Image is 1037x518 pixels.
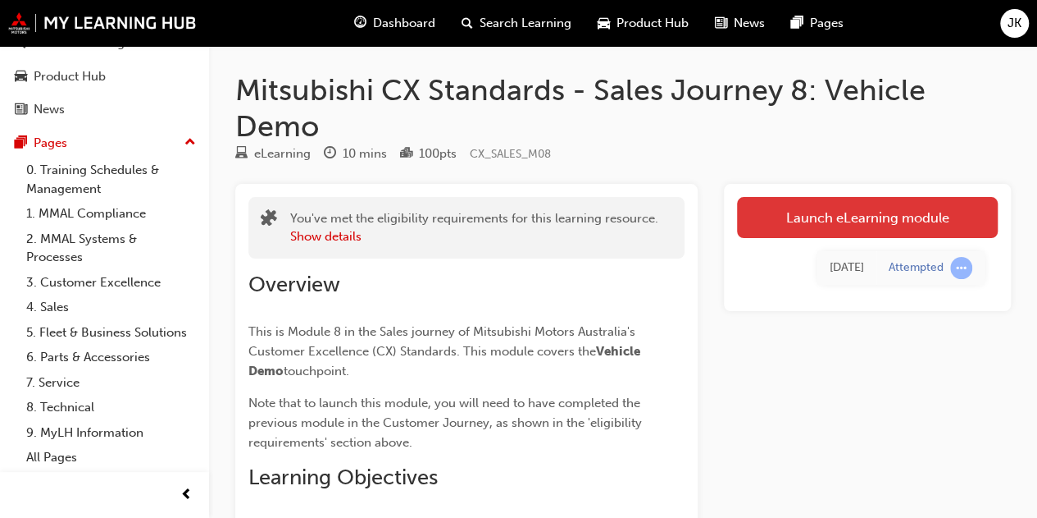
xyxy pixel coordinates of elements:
[20,420,202,446] a: 9. MyLH Information
[7,94,202,125] a: News
[34,67,106,86] div: Product Hub
[20,370,202,396] a: 7. Service
[248,396,645,450] span: Note that to launch this module, you will need to have completed the previous module in the Custo...
[20,227,202,270] a: 2. MMAL Systems & Processes
[791,13,803,34] span: pages-icon
[737,197,998,238] a: Launch eLearning module
[34,100,65,119] div: News
[7,128,202,158] button: Pages
[290,227,362,246] button: Show details
[1007,14,1021,33] span: JK
[248,324,639,359] span: This is Module 8 in the Sales journey of Mitsubishi Motors Australia's Customer Excellence (CX) S...
[20,295,202,320] a: 4. Sales
[20,158,202,201] a: 0. Training Schedules & Management
[235,72,1011,144] h1: Mitsubishi CX Standards - Sales Journey 8: Vehicle Demo
[889,260,944,276] div: Attempted
[341,7,448,40] a: guage-iconDashboard
[616,14,689,33] span: Product Hub
[400,147,412,162] span: podium-icon
[702,7,778,40] a: news-iconNews
[248,272,340,297] span: Overview
[354,13,366,34] span: guage-icon
[324,144,387,164] div: Duration
[778,7,857,40] a: pages-iconPages
[235,147,248,162] span: learningResourceType_ELEARNING-icon
[261,211,277,230] span: puzzle-icon
[15,136,27,151] span: pages-icon
[810,14,844,33] span: Pages
[248,465,438,490] span: Learning Objectives
[400,144,457,164] div: Points
[20,320,202,346] a: 5. Fleet & Business Solutions
[15,103,27,117] span: news-icon
[15,70,27,85] span: car-icon
[715,13,727,34] span: news-icon
[470,147,551,161] span: Learning resource code
[419,144,457,163] div: 100 pts
[34,134,67,153] div: Pages
[324,147,336,162] span: clock-icon
[20,270,202,296] a: 3. Customer Excellence
[373,14,435,33] span: Dashboard
[462,13,473,34] span: search-icon
[8,12,197,34] img: mmal
[1000,9,1029,38] button: JK
[598,13,610,34] span: car-icon
[734,14,765,33] span: News
[180,485,193,506] span: prev-icon
[284,364,349,378] span: touchpoint.
[184,132,196,154] span: up-icon
[20,395,202,420] a: 8. Technical
[480,14,571,33] span: Search Learning
[950,257,972,279] span: learningRecordVerb_ATTEMPT-icon
[20,345,202,370] a: 6. Parts & Accessories
[20,445,202,470] a: All Pages
[7,62,202,92] a: Product Hub
[235,144,311,164] div: Type
[290,209,658,246] div: You've met the eligibility requirements for this learning resource.
[584,7,702,40] a: car-iconProduct Hub
[830,259,864,277] div: Wed Aug 06 2025 11:29:35 GMT+0930 (Australian Central Standard Time)
[448,7,584,40] a: search-iconSearch Learning
[254,144,311,163] div: eLearning
[20,201,202,227] a: 1. MMAL Compliance
[343,144,387,163] div: 10 mins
